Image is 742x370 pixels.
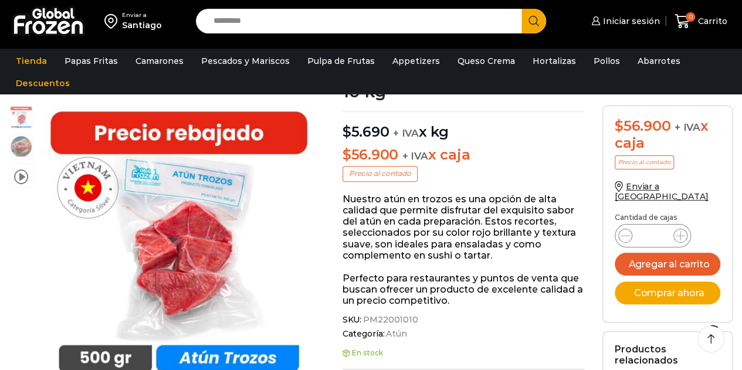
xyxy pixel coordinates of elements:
[632,50,686,72] a: Abarrotes
[9,106,33,130] span: atun trozo
[600,15,660,27] span: Iniciar sesión
[343,111,585,141] p: x kg
[130,50,189,72] a: Camarones
[10,72,76,94] a: Descuentos
[343,315,585,325] span: SKU:
[343,123,389,140] bdi: 5.690
[588,9,660,33] a: Iniciar sesión
[642,228,664,244] input: Product quantity
[343,123,351,140] span: $
[343,273,585,307] p: Perfecto para restaurantes y puntos de venta que buscan ofrecer un producto de excelente calidad ...
[402,150,428,162] span: + IVA
[393,127,419,139] span: + IVA
[672,8,730,35] a: 0 Carrito
[615,155,674,169] p: Precio al contado
[343,147,585,164] p: x caja
[301,50,381,72] a: Pulpa de Frutas
[343,166,418,181] p: Precio al contado
[384,329,406,339] a: Atún
[615,118,720,152] div: x caja
[615,253,720,276] button: Agregar al carrito
[343,50,585,100] h1: Atún en [GEOGRAPHIC_DATA] – Caja 10 kg
[343,349,585,357] p: En stock
[104,11,122,31] img: address-field-icon.svg
[686,12,695,22] span: 0
[675,121,700,133] span: + IVA
[521,9,546,33] button: Search button
[195,50,296,72] a: Pescados y Mariscos
[59,50,124,72] a: Papas Fritas
[343,194,585,261] p: Nuestro atún en trozos es una opción de alta calidad que permite disfrutar del exquisito sabor de...
[343,329,585,339] span: Categoría:
[615,344,720,366] h2: Productos relacionados
[343,146,351,163] span: $
[10,50,53,72] a: Tienda
[122,19,162,31] div: Santiago
[615,181,709,202] a: Enviar a [GEOGRAPHIC_DATA]
[615,213,720,222] p: Cantidad de cajas
[9,135,33,158] span: foto tartaro atun
[387,50,446,72] a: Appetizers
[452,50,521,72] a: Queso Crema
[343,146,398,163] bdi: 56.900
[122,11,162,19] div: Enviar a
[695,15,727,27] span: Carrito
[615,281,720,304] button: Comprar ahora
[615,117,670,134] bdi: 56.900
[615,117,624,134] span: $
[527,50,582,72] a: Hortalizas
[361,315,418,325] span: PM22001010
[588,50,626,72] a: Pollos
